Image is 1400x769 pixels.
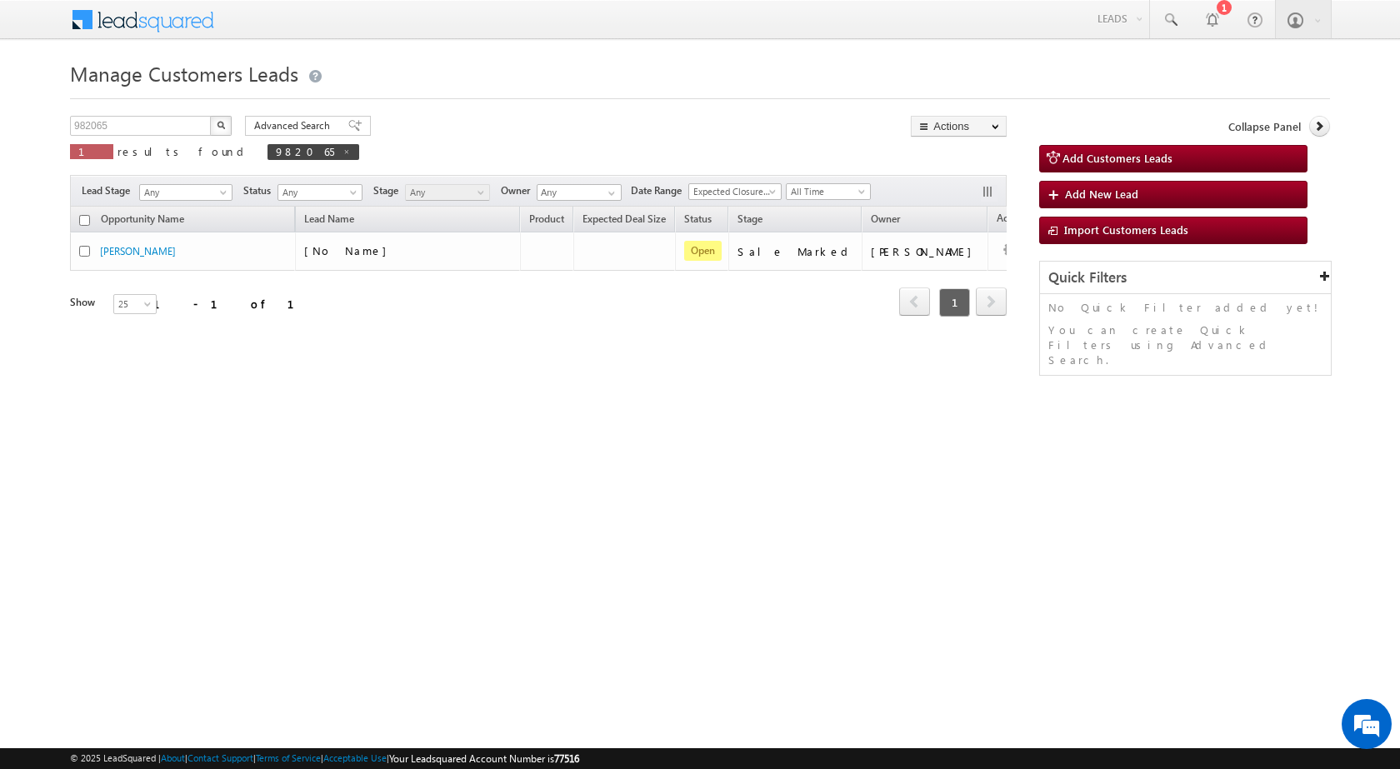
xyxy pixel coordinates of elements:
[256,752,321,763] a: Terms of Service
[276,144,334,158] span: 982065
[737,244,854,259] div: Sale Marked
[976,287,1007,316] span: next
[988,209,1038,231] span: Actions
[254,118,335,133] span: Advanced Search
[161,752,185,763] a: About
[1065,187,1138,201] span: Add New Lead
[688,183,782,200] a: Expected Closure Date
[1048,322,1322,367] p: You can create Quick Filters using Advanced Search.
[899,287,930,316] span: prev
[278,185,357,200] span: Any
[599,185,620,202] a: Show All Items
[373,183,405,198] span: Stage
[70,295,100,310] div: Show
[217,121,225,129] img: Search
[389,752,579,765] span: Your Leadsquared Account Number is
[529,212,564,225] span: Product
[501,183,537,198] span: Owner
[117,144,250,158] span: results found
[92,210,192,232] a: Opportunity Name
[406,185,485,200] span: Any
[899,289,930,316] a: prev
[554,752,579,765] span: 77516
[574,210,674,232] a: Expected Deal Size
[1064,222,1188,237] span: Import Customers Leads
[70,751,579,767] span: © 2025 LeadSquared | | | | |
[976,289,1007,316] a: next
[78,144,105,158] span: 1
[631,183,688,198] span: Date Range
[323,752,387,763] a: Acceptable Use
[1062,151,1172,165] span: Add Customers Leads
[79,215,90,226] input: Check all records
[304,243,395,257] span: [No Name]
[82,183,137,198] span: Lead Stage
[243,183,277,198] span: Status
[153,294,314,313] div: 1 - 1 of 1
[70,60,298,87] span: Manage Customers Leads
[871,244,980,259] div: [PERSON_NAME]
[140,185,227,200] span: Any
[939,288,970,317] span: 1
[101,212,184,225] span: Opportunity Name
[787,184,866,199] span: All Time
[911,116,1007,137] button: Actions
[139,184,232,201] a: Any
[676,210,720,232] a: Status
[786,183,871,200] a: All Time
[737,212,762,225] span: Stage
[113,294,157,314] a: 25
[1228,119,1301,134] span: Collapse Panel
[582,212,666,225] span: Expected Deal Size
[296,210,362,232] span: Lead Name
[689,184,776,199] span: Expected Closure Date
[684,241,722,261] span: Open
[1040,262,1331,294] div: Quick Filters
[537,184,622,201] input: Type to Search
[100,245,176,257] a: [PERSON_NAME]
[871,212,900,225] span: Owner
[405,184,490,201] a: Any
[114,297,158,312] span: 25
[729,210,771,232] a: Stage
[277,184,362,201] a: Any
[1048,300,1322,315] p: No Quick Filter added yet!
[187,752,253,763] a: Contact Support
